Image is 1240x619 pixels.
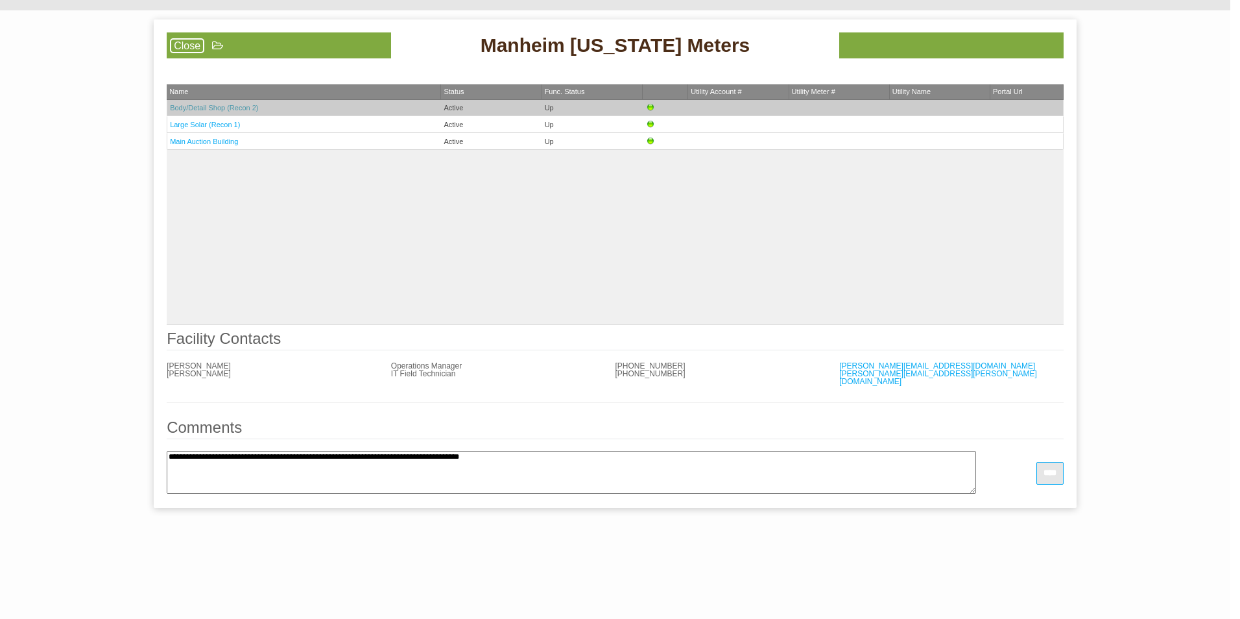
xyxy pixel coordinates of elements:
[542,100,643,116] td: Up
[990,84,1064,100] th: Portal Url
[167,420,1064,439] legend: Comments
[542,133,643,150] td: Up
[645,119,656,130] img: Up
[169,88,188,95] span: Name
[441,133,542,150] td: Active
[481,32,750,58] span: Manheim [US_STATE] Meters
[892,88,931,95] span: Utility Name
[170,38,204,53] a: Close
[643,84,689,100] th: &nbsp;
[167,361,231,370] span: [PERSON_NAME]
[792,88,835,95] span: Utility Meter #
[391,361,462,370] span: Operations Manager
[170,121,240,128] a: Large Solar (Recon 1)
[170,138,238,145] a: Main Auction Building
[170,104,258,112] a: Body/Detail Shop (Recon 2)
[645,103,656,113] img: Up
[789,84,890,100] th: Utility Meter #
[615,369,686,378] span: [PHONE_NUMBER]
[839,369,1037,386] a: [PERSON_NAME][EMAIL_ADDRESS][PERSON_NAME][DOMAIN_NAME]
[167,369,231,378] span: [PERSON_NAME]
[542,116,643,133] td: Up
[890,84,990,100] th: Utility Name
[993,88,1023,95] span: Portal Url
[645,136,656,147] img: Up
[615,361,686,370] span: [PHONE_NUMBER]
[167,84,441,100] th: Name
[545,88,585,95] span: Func. Status
[391,369,456,378] span: IT Field Technician
[441,84,542,100] th: Status
[688,84,789,100] th: Utility Account #
[167,331,1064,350] legend: Facility Contacts
[542,84,643,100] th: Func. Status
[441,116,542,133] td: Active
[691,88,741,95] span: Utility Account #
[839,361,1035,370] a: [PERSON_NAME][EMAIL_ADDRESS][DOMAIN_NAME]
[441,100,542,116] td: Active
[444,88,464,95] span: Status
